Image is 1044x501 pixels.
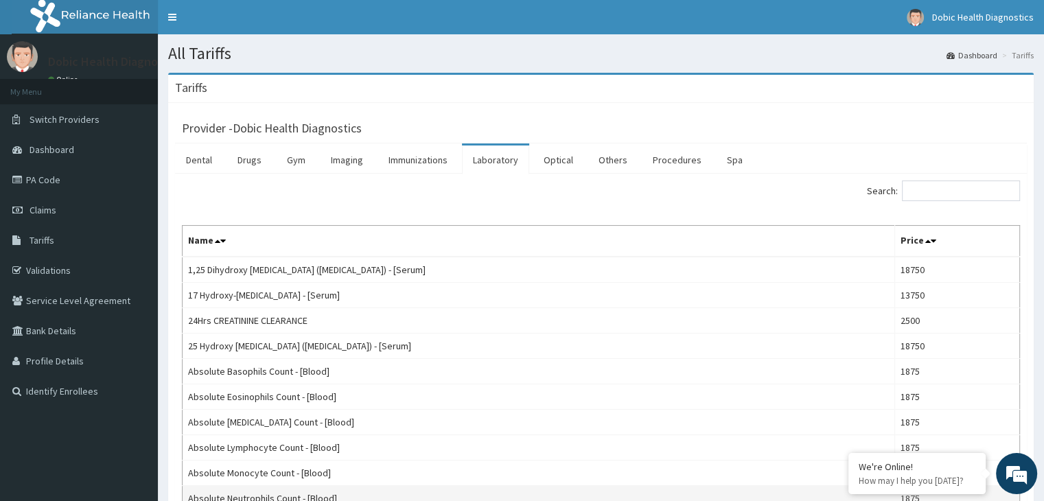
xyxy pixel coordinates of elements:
[895,257,1020,283] td: 18750
[999,49,1034,61] li: Tariffs
[716,145,754,174] a: Spa
[867,180,1020,201] label: Search:
[859,461,975,473] div: We're Online!
[859,475,975,487] p: How may I help you today?
[895,384,1020,410] td: 1875
[225,7,258,40] div: Minimize live chat window
[183,257,895,283] td: 1,25 Dihydroxy [MEDICAL_DATA] ([MEDICAL_DATA]) - [Serum]
[30,113,100,126] span: Switch Providers
[276,145,316,174] a: Gym
[183,334,895,359] td: 25 Hydroxy [MEDICAL_DATA] ([MEDICAL_DATA]) - [Serum]
[7,346,262,394] textarea: Type your message and hit 'Enter'
[175,82,207,94] h3: Tariffs
[30,143,74,156] span: Dashboard
[227,145,272,174] a: Drugs
[175,145,223,174] a: Dental
[48,56,183,68] p: Dobic Health Diagnostics
[895,226,1020,257] th: Price
[642,145,712,174] a: Procedures
[462,145,529,174] a: Laboratory
[895,308,1020,334] td: 2500
[183,226,895,257] th: Name
[895,410,1020,435] td: 1875
[183,410,895,435] td: Absolute [MEDICAL_DATA] Count - [Blood]
[895,359,1020,384] td: 1875
[533,145,584,174] a: Optical
[80,159,189,297] span: We're online!
[588,145,638,174] a: Others
[932,11,1034,23] span: Dobic Health Diagnostics
[183,308,895,334] td: 24Hrs CREATININE CLEARANCE
[378,145,459,174] a: Immunizations
[183,435,895,461] td: Absolute Lymphocyte Count - [Blood]
[30,234,54,246] span: Tariffs
[183,359,895,384] td: Absolute Basophils Count - [Blood]
[902,180,1020,201] input: Search:
[168,45,1034,62] h1: All Tariffs
[183,384,895,410] td: Absolute Eosinophils Count - [Blood]
[25,69,56,103] img: d_794563401_company_1708531726252_794563401
[907,9,924,26] img: User Image
[182,122,362,135] h3: Provider - Dobic Health Diagnostics
[320,145,374,174] a: Imaging
[895,435,1020,461] td: 1875
[895,283,1020,308] td: 13750
[895,334,1020,359] td: 18750
[7,41,38,72] img: User Image
[183,461,895,486] td: Absolute Monocyte Count - [Blood]
[183,283,895,308] td: 17 Hydroxy-[MEDICAL_DATA] - [Serum]
[48,75,81,84] a: Online
[71,77,231,95] div: Chat with us now
[30,204,56,216] span: Claims
[947,49,997,61] a: Dashboard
